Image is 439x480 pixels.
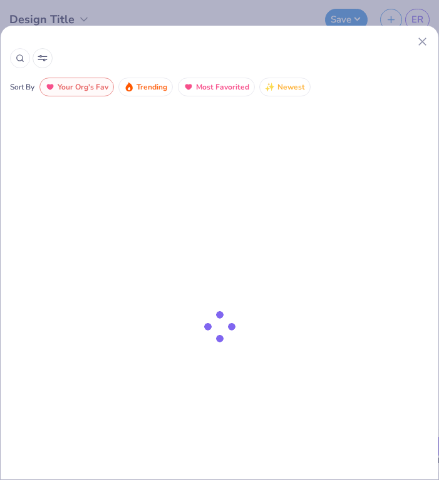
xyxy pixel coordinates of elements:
[183,82,194,92] img: most_fav.gif
[10,81,34,93] div: Sort By
[45,82,55,92] img: most_fav.gif
[277,80,305,94] span: Newest
[118,78,173,96] button: Trending
[178,78,255,96] button: Most Favorited
[33,48,53,68] button: Sort Popup Button
[124,82,134,92] img: trending.gif
[137,80,167,94] span: Trending
[196,80,249,94] span: Most Favorited
[58,80,108,94] span: Your Org's Fav
[265,82,275,92] img: newest.gif
[39,78,114,96] button: Your Org's Fav
[259,78,311,96] button: Newest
